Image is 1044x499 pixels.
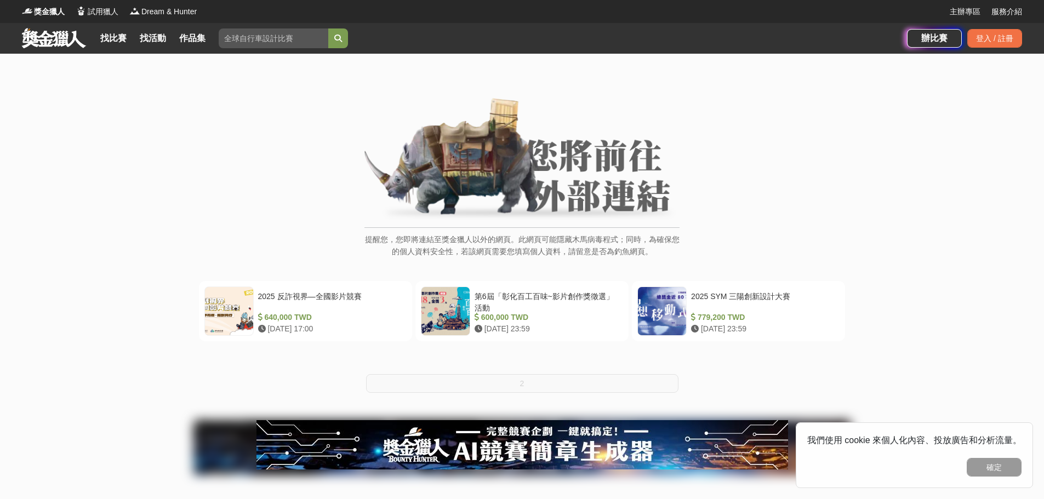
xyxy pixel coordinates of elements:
[366,374,678,393] button: 2
[691,323,835,335] div: [DATE] 23:59
[22,5,33,16] img: Logo
[364,233,680,269] p: 提醒您，您即將連結至獎金獵人以外的網頁。此網頁可能隱藏木馬病毒程式；同時，為確保您的個人資料安全性，若該網頁需要您填寫個人資料，請留意是否為釣魚網頁。
[967,29,1022,48] div: 登入 / 註冊
[364,98,680,222] img: External Link Banner
[129,6,197,18] a: LogoDream & Hunter
[807,435,1022,445] span: 我們使用 cookie 來個人化內容、投放廣告和分析流量。
[475,312,619,323] div: 600,000 TWD
[135,31,170,46] a: 找活動
[141,6,197,18] span: Dream & Hunter
[22,6,65,18] a: Logo獎金獵人
[475,291,619,312] div: 第6屆「彰化百工百味~影片創作獎徵選」活動
[967,458,1022,477] button: 確定
[175,31,210,46] a: 作品集
[258,312,402,323] div: 640,000 TWD
[129,5,140,16] img: Logo
[96,31,131,46] a: 找比賽
[632,281,845,341] a: 2025 SYM 三陽創新設計大賽 779,200 TWD [DATE] 23:59
[88,6,118,18] span: 試用獵人
[219,28,328,48] input: 全球自行車設計比賽
[691,291,835,312] div: 2025 SYM 三陽創新設計大賽
[907,29,962,48] a: 辦比賽
[950,6,980,18] a: 主辦專區
[34,6,65,18] span: 獎金獵人
[258,323,402,335] div: [DATE] 17:00
[256,420,788,469] img: e66c81bb-b616-479f-8cf1-2a61d99b1888.jpg
[76,6,118,18] a: Logo試用獵人
[415,281,629,341] a: 第6屆「彰化百工百味~影片創作獎徵選」活動 600,000 TWD [DATE] 23:59
[691,312,835,323] div: 779,200 TWD
[258,291,402,312] div: 2025 反詐視界—全國影片競賽
[76,5,87,16] img: Logo
[991,6,1022,18] a: 服務介紹
[199,281,412,341] a: 2025 反詐視界—全國影片競賽 640,000 TWD [DATE] 17:00
[475,323,619,335] div: [DATE] 23:59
